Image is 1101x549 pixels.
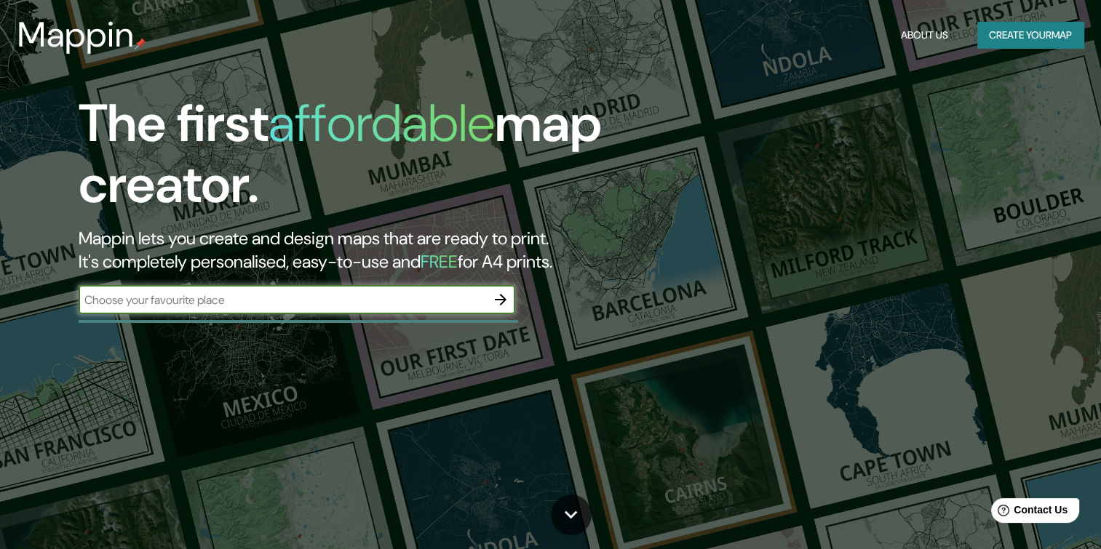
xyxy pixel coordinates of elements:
[269,89,495,157] h1: affordable
[895,22,954,49] button: About Us
[79,93,629,227] h1: The first map creator.
[971,492,1085,533] iframe: Help widget launcher
[17,15,135,55] h3: Mappin
[79,227,629,273] h2: Mappin lets you create and design maps that are ready to print. It's completely personalised, eas...
[135,38,146,49] img: mappin-pin
[977,22,1084,49] button: Create yourmap
[421,250,458,273] h5: FREE
[79,292,486,308] input: Choose your favourite place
